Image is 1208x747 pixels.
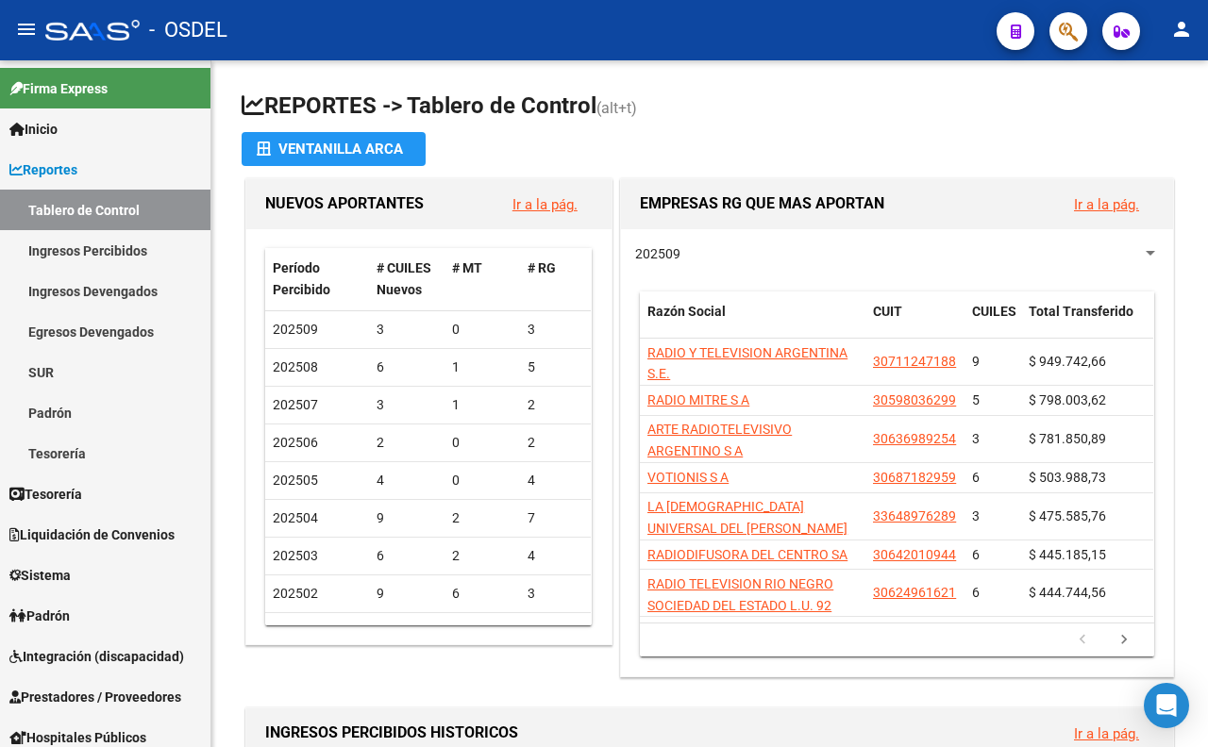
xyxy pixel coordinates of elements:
span: Integración (discapacidad) [9,646,184,667]
span: Prestadores / Proveedores [9,687,181,707]
h1: REPORTES -> Tablero de Control [242,91,1178,124]
span: CUIT [873,304,902,319]
div: 6 [452,583,512,605]
span: $ 475.585,76 [1029,508,1106,523]
div: 3 [528,319,588,340]
span: Inicio [9,119,58,140]
div: 4 [528,545,588,567]
span: $ 781.850,89 [1029,431,1106,446]
span: 3 [972,508,980,523]
span: 30711247188 [873,354,956,369]
a: Ir a la pág. [512,196,578,213]
span: 202501 [273,623,318,639]
span: 3 [972,431,980,446]
span: Período Percibido [273,260,330,297]
div: 4 [528,470,588,491]
span: $ 445.185,15 [1029,547,1106,562]
div: 2 [452,545,512,567]
div: Ventanilla ARCA [257,132,411,166]
span: NUEVOS APORTANTES [265,194,424,212]
datatable-header-cell: Razón Social [640,291,865,354]
div: 3 [377,394,437,416]
span: RADIO TELEVISION RIO NEGRO SOCIEDAD DEL ESTADO L.U. 92 CANAL 10 [647,576,833,635]
div: 4 [377,470,437,491]
span: $ 444.744,56 [1029,585,1106,600]
span: 6 [972,470,980,485]
span: Reportes [9,159,77,180]
span: 202503 [273,548,318,563]
div: 9 [377,507,437,529]
span: Liquidación de Convenios [9,524,175,545]
div: 0 [452,319,512,340]
div: 0 [452,432,512,454]
datatable-header-cell: CUIT [865,291,965,354]
span: 202509 [635,246,680,261]
button: Ir a la pág. [1059,187,1154,222]
a: go to next page [1106,630,1142,651]
datatable-header-cell: Total Transferido [1021,291,1153,354]
div: 3 [528,583,588,605]
div: 2 [528,621,588,642]
span: Sistema [9,565,71,586]
div: Open Intercom Messenger [1144,683,1189,728]
mat-icon: menu [15,18,38,41]
span: 30636989254 [873,431,956,446]
div: 9 [377,583,437,605]
span: 33648976289 [873,508,956,523]
datatable-header-cell: # RG [520,248,596,310]
div: 0 [452,470,512,491]
span: LA [DEMOGRAPHIC_DATA] UNIVERSAL DEL [PERSON_NAME][DEMOGRAPHIC_DATA] [647,499,847,557]
span: EMPRESAS RG QUE MAS APORTAN [640,194,884,212]
div: 5 [528,357,588,378]
span: RADIO MITRE S A [647,392,749,407]
span: RADIO Y TELEVISION ARGENTINA S.E. [647,345,847,382]
span: CUILES [972,304,1016,319]
span: 30642010944 [873,547,956,562]
div: 20 [452,621,512,642]
span: 6 [972,585,980,600]
span: 5 [972,392,980,407]
datatable-header-cell: # CUILES Nuevos [369,248,445,310]
div: 1 [452,394,512,416]
div: 7 [528,507,588,529]
span: 30598036299 [873,392,956,407]
span: 202506 [273,435,318,450]
datatable-header-cell: # MT [445,248,520,310]
span: 9 [972,354,980,369]
span: # MT [452,260,482,275]
span: 202509 [273,322,318,337]
span: VOTIONIS S A [647,470,729,485]
span: 202507 [273,397,318,412]
span: 30624961621 [873,585,956,600]
div: 2 [377,432,437,454]
span: Padrón [9,606,70,626]
div: 1 [452,357,512,378]
span: - OSDEL [149,9,227,51]
span: 202502 [273,586,318,601]
span: 202504 [273,510,318,525]
span: Total Transferido [1029,304,1133,319]
div: 3 [377,319,437,340]
a: Ir a la pág. [1074,725,1139,742]
span: $ 949.742,66 [1029,354,1106,369]
datatable-header-cell: Período Percibido [265,248,369,310]
span: INGRESOS PERCIBIDOS HISTORICOS [265,723,518,741]
div: 22 [377,621,437,642]
span: # CUILES Nuevos [377,260,431,297]
span: $ 798.003,62 [1029,392,1106,407]
datatable-header-cell: CUILES [965,291,1021,354]
div: 6 [377,545,437,567]
span: RADIODIFUSORA DEL CENTRO SA [647,547,847,562]
button: Ventanilla ARCA [242,132,426,166]
span: (alt+t) [596,99,637,117]
span: 30687182959 [873,470,956,485]
span: # RG [528,260,556,275]
button: Ir a la pág. [497,187,593,222]
span: $ 503.988,73 [1029,470,1106,485]
span: Tesorería [9,484,82,505]
div: 2 [452,507,512,529]
a: Ir a la pág. [1074,196,1139,213]
mat-icon: person [1170,18,1193,41]
div: 2 [528,394,588,416]
a: go to previous page [1065,630,1100,651]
